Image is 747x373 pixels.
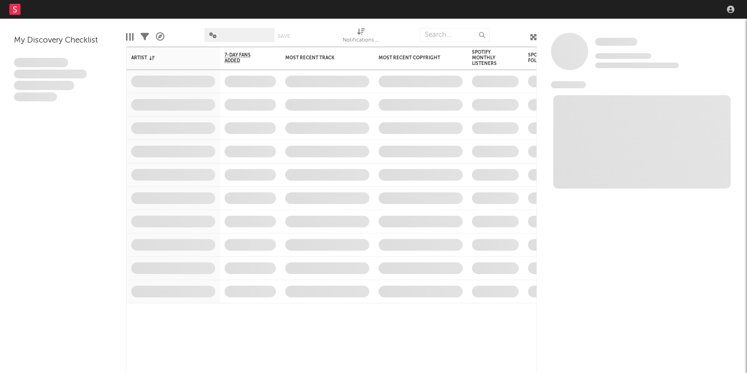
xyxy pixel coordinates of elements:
[278,34,290,39] button: Save
[595,37,637,47] a: Some Artist
[14,58,68,67] span: Lorem ipsum dolor
[156,23,164,50] div: A&R Pipeline
[343,35,380,46] div: Notifications (Artist)
[14,92,57,102] span: Aliquam viverra
[14,35,112,46] div: My Discovery Checklist
[14,81,74,90] span: Praesent ac interdum
[595,38,637,46] span: Some Artist
[595,53,651,59] span: Tracking Since: [DATE]
[126,23,134,50] div: Edit Columns
[225,52,262,63] span: 7-Day Fans Added
[472,49,505,66] div: Spotify Monthly Listeners
[141,23,149,50] div: Filters
[14,70,87,79] span: Integer aliquet in purus et
[379,55,449,61] div: Most Recent Copyright
[343,23,380,50] div: Notifications (Artist)
[595,63,679,68] span: 0 fans last week
[131,55,201,61] div: Artist
[420,28,490,42] input: Search...
[551,81,586,88] span: News Feed
[285,55,355,61] div: Most Recent Track
[528,52,561,63] div: Spotify Followers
